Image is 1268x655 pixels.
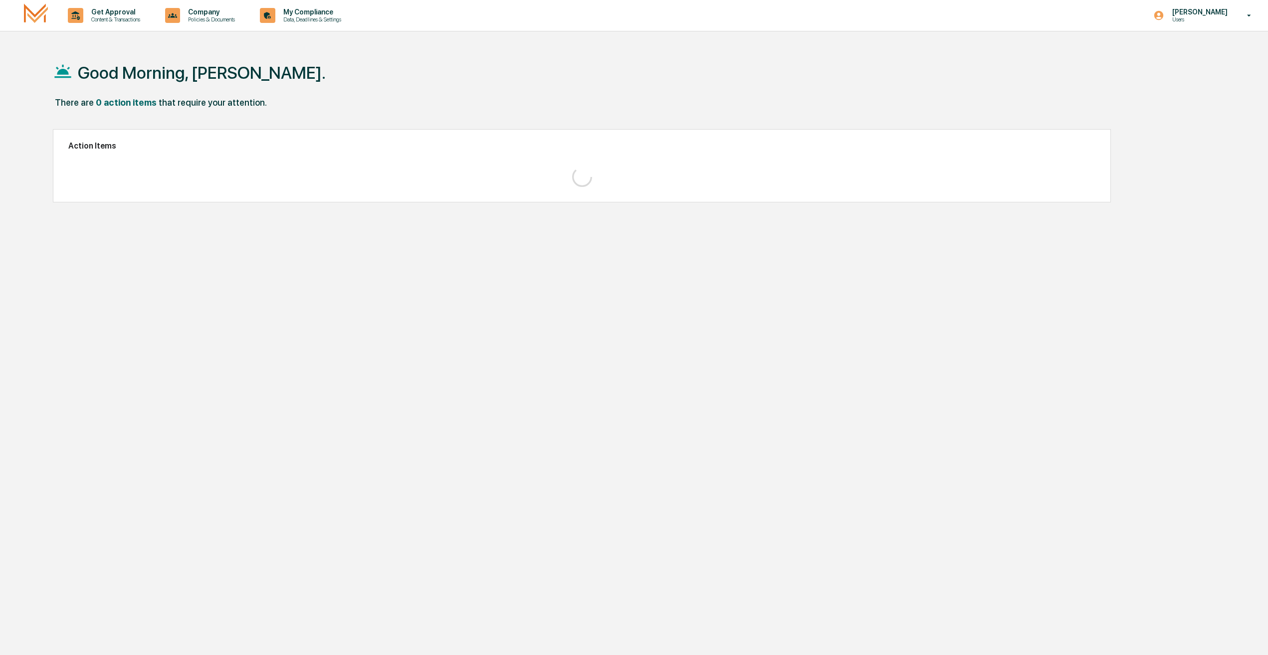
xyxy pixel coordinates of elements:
[275,8,346,16] p: My Compliance
[68,141,1095,151] h2: Action Items
[275,16,346,23] p: Data, Deadlines & Settings
[83,8,145,16] p: Get Approval
[159,97,267,108] div: that require your attention.
[180,8,240,16] p: Company
[24,3,48,27] img: logo
[96,97,157,108] div: 0 action items
[83,16,145,23] p: Content & Transactions
[55,97,94,108] div: There are
[180,16,240,23] p: Policies & Documents
[78,63,326,83] h1: Good Morning, [PERSON_NAME].
[1164,16,1233,23] p: Users
[1164,8,1233,16] p: [PERSON_NAME]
